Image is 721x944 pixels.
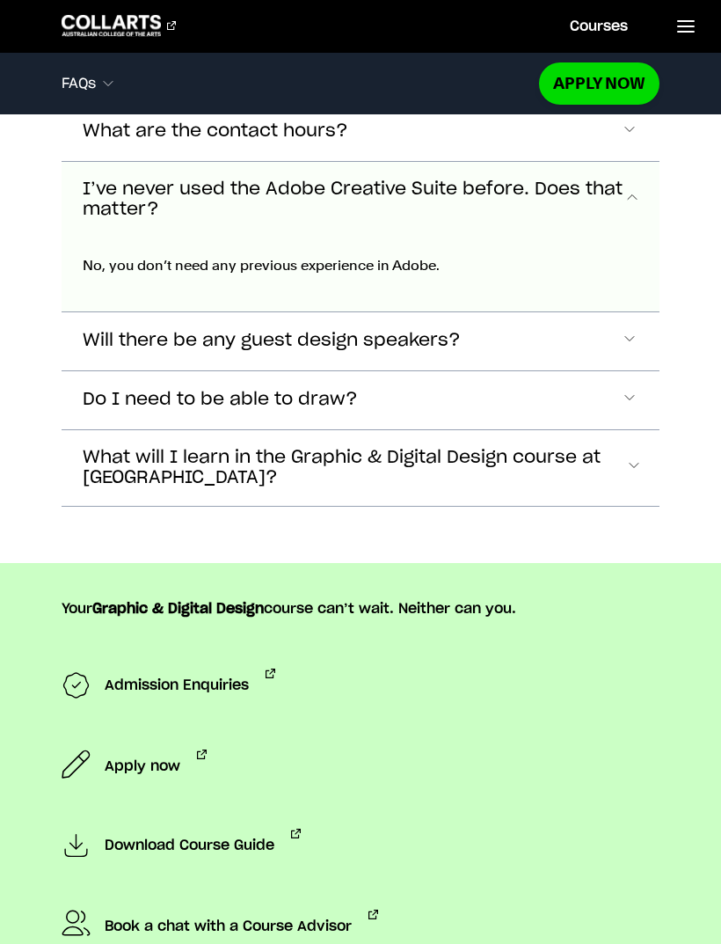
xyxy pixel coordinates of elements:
strong: Graphic & Digital Design [92,602,264,616]
a: Apply Now [539,62,659,104]
button: Do I need to be able to draw? [62,371,660,429]
span: What will I learn in the Graphic & Digital Design course at [GEOGRAPHIC_DATA]? [83,448,626,488]
p: No, you don’t need any previous experience in Adobe. [83,255,639,276]
button: Will there be any guest design speakers? [62,312,660,370]
span: What are the contact hours? [83,121,348,142]
button: What will I learn in the Graphic & Digital Design course at [GEOGRAPHIC_DATA]? [62,430,660,506]
a: Admission Enquiries [62,669,275,704]
button: FAQs [62,65,540,102]
div: Go to homepage [62,15,176,36]
div: Can I study Graphic & Digital Design online? [62,238,660,311]
span: Book a chat with a Course Advisor [105,910,352,943]
span: Download Course Guide [105,829,274,864]
span: Apply now [105,750,180,783]
span: Admission Enquiries [105,669,249,704]
span: Will there be any guest design speakers? [83,331,461,351]
span: FAQs [62,76,96,91]
span: I’ve never used the Adobe Creative Suite before. Does that matter? [83,179,623,220]
span: Do I need to be able to draw? [83,390,358,410]
a: Apply now [62,750,207,783]
button: What are the contact hours? [62,103,660,161]
button: I’ve never used the Adobe Creative Suite before. Does that matter? [62,162,660,238]
p: Your course can’t wait. Neither can you. [62,598,660,619]
a: Download Course Guide [62,829,301,864]
a: Book a chat with a Course Advisor [62,910,378,943]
